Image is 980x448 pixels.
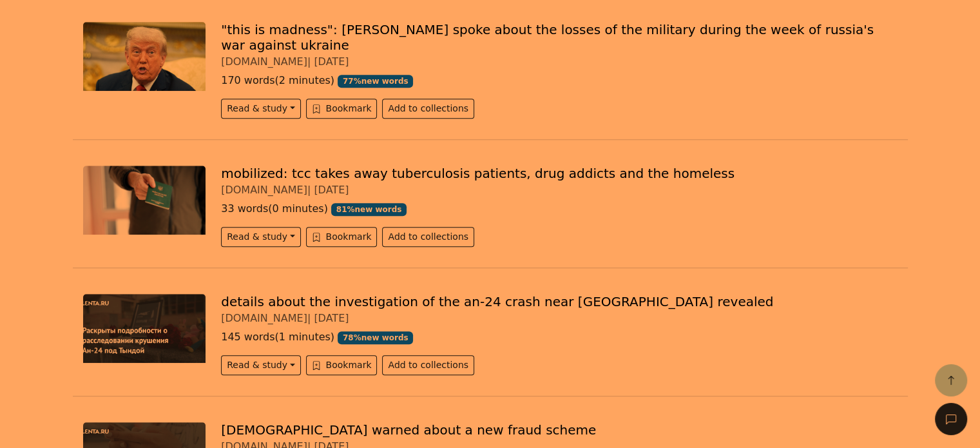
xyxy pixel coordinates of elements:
button: Add to collections [382,355,474,375]
div: [DOMAIN_NAME] | [221,184,897,196]
button: Bookmark [306,99,378,119]
button: Add to collections [382,227,474,247]
p: 33 words ( 0 minutes ) [221,201,897,217]
img: 7343af3cf1af9f4e3b2cf1f943feef4e.jpg [83,22,206,91]
span: 78 % new words [338,331,413,344]
span: 77 % new words [338,75,413,88]
img: share_f09e702de99eaf79bce74770ddbd4661.jpg [83,294,206,363]
span: 81 % new words [331,203,407,216]
button: Read & study [221,227,300,247]
button: Bookmark [306,227,378,247]
button: Read & study [221,355,300,375]
span: [DATE] [314,55,349,68]
button: Read & study [221,99,300,119]
img: 182653033046.07684.webp [83,166,206,235]
button: Add to collections [382,99,474,119]
a: details about the investigation of the an-24 crash near [GEOGRAPHIC_DATA] revealed [221,294,773,309]
div: [DOMAIN_NAME] | [221,312,897,324]
a: [DEMOGRAPHIC_DATA] warned about a new fraud scheme [221,422,596,438]
a: "this is madness": [PERSON_NAME] spoke about the losses of the military during the week of russia... [221,22,874,53]
p: 170 words ( 2 minutes ) [221,73,897,88]
span: [DATE] [314,184,349,196]
div: [DOMAIN_NAME] | [221,55,897,68]
p: 145 words ( 1 minutes ) [221,329,897,345]
a: mobilized: tcc takes away tuberculosis patients, drug addicts and the homeless [221,166,735,181]
span: [DATE] [314,312,349,324]
button: Bookmark [306,355,378,375]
